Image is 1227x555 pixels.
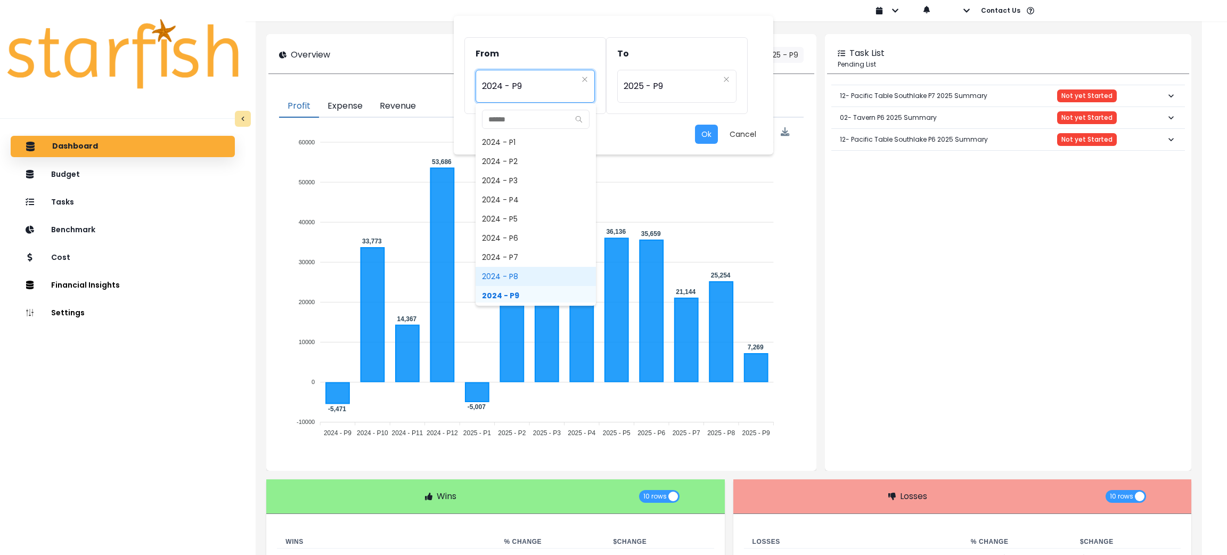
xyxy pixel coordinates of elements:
span: 2024 - P3 [476,171,596,190]
span: 2024 - P2 [476,152,596,171]
span: 2025 - P9 [624,74,719,99]
svg: close [582,76,588,83]
span: 2024 - P9 [476,286,596,305]
span: 2024 - P4 [476,190,596,209]
button: Clear [723,74,730,85]
span: 2024 - P5 [476,209,596,228]
svg: close [723,76,730,83]
span: 2024 - P7 [476,248,596,267]
button: Cancel [723,125,763,144]
span: 2024 - P1 [476,133,596,152]
span: 2024 - P9 [482,74,577,99]
button: Ok [695,125,718,144]
span: To [617,47,629,60]
span: From [476,47,499,60]
span: 2024 - P8 [476,267,596,286]
svg: search [575,116,583,123]
button: Clear [582,74,588,85]
span: 2024 - P6 [476,228,596,248]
